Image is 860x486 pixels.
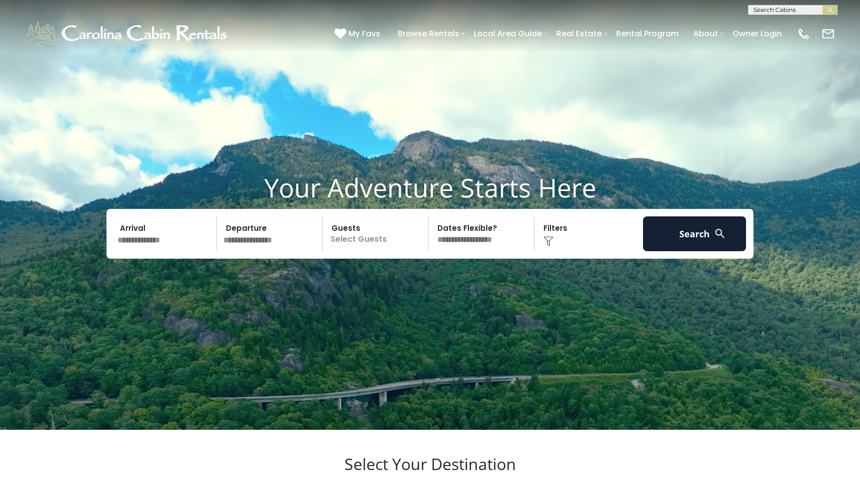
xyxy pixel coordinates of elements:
[334,27,383,40] a: My Favs
[469,25,547,42] a: Local Area Guide
[688,25,723,42] a: About
[25,19,231,49] img: White-1-1-2.png
[643,216,746,251] button: Search
[543,236,553,246] img: filter--v1.png
[797,27,811,41] img: phone-regular-white.png
[393,25,464,42] a: Browse Rentals
[821,27,835,41] img: mail-regular-white.png
[728,25,787,42] a: Owner Login
[611,25,684,42] a: Rental Program
[551,25,607,42] a: Real Estate
[7,172,853,203] h1: Your Adventure Starts Here
[348,27,380,40] span: My Favs
[325,216,428,251] p: Select Guests
[714,227,726,240] img: search-regular-white.png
